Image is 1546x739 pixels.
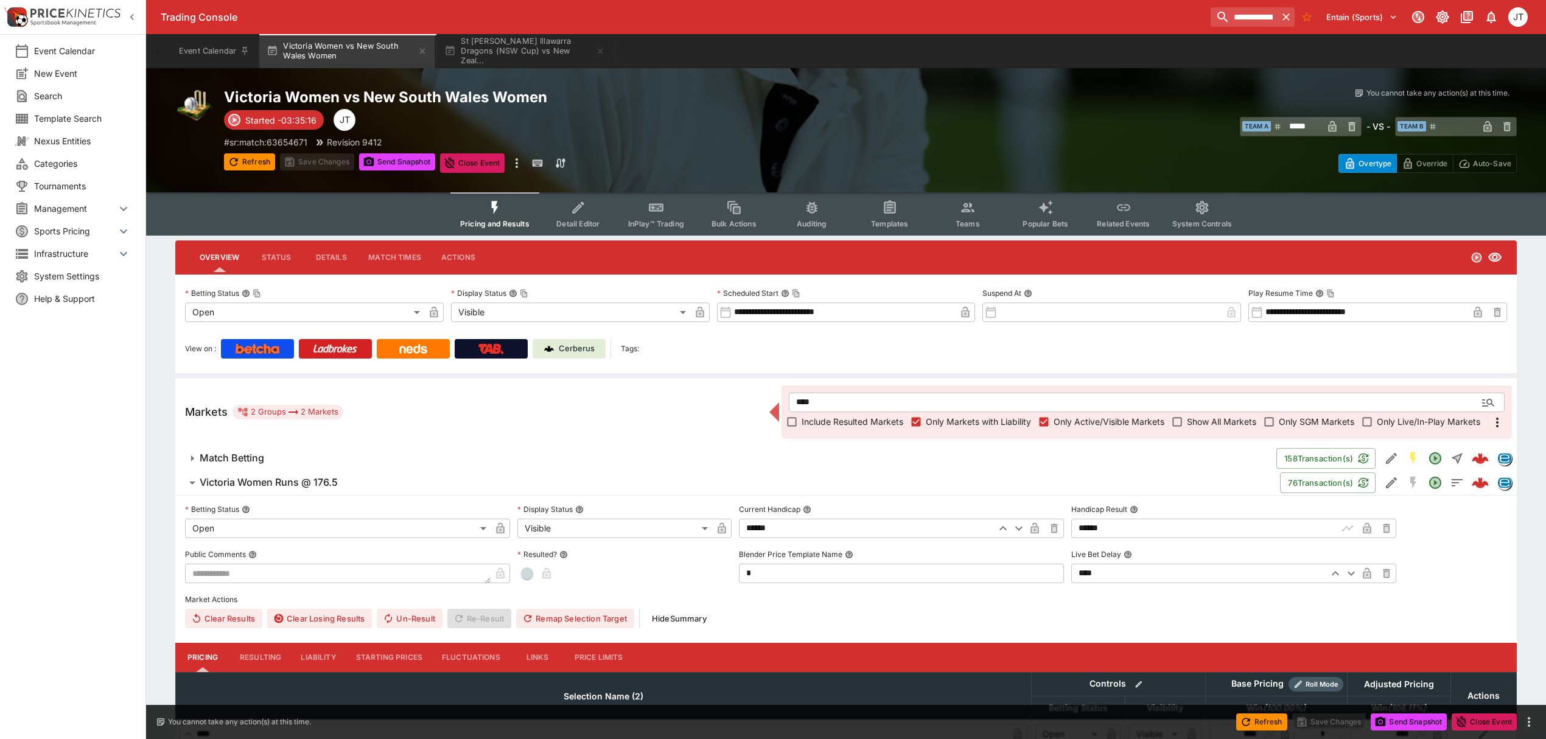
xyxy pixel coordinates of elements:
[739,549,842,559] p: Blender Price Template Name
[982,288,1021,298] p: Suspend At
[1505,4,1531,30] button: Joshua Thomson
[175,446,1276,471] button: Match Betting
[377,609,442,628] span: Un-Result
[447,609,511,628] span: Re-Result
[431,243,486,272] button: Actions
[30,9,121,18] img: PriceKinetics
[34,67,131,80] span: New Event
[1289,677,1343,692] div: Show/hide Price Roll mode configuration.
[1480,6,1502,28] button: Notifications
[1473,157,1511,170] p: Auto-Save
[334,109,355,131] div: Joshua Thomson
[1242,121,1271,131] span: Team A
[516,609,634,628] button: Remap Selection Target
[34,44,131,57] span: Event Calendar
[544,344,554,354] img: Cerberus
[237,405,338,419] div: 2 Groups 2 Markets
[346,643,432,672] button: Starting Prices
[1497,451,1512,466] div: betradar
[4,5,28,29] img: PriceKinetics Logo
[359,243,431,272] button: Match Times
[1416,157,1447,170] p: Override
[803,505,811,514] button: Current Handicap
[242,289,250,298] button: Betting StatusCopy To Clipboard
[559,343,595,355] p: Cerberus
[1248,288,1313,298] p: Play Resume Time
[185,519,491,538] div: Open
[267,609,372,628] button: Clear Losing Results
[185,549,246,559] p: Public Comments
[797,219,827,228] span: Auditing
[1280,472,1376,493] button: 76Transaction(s)
[304,243,359,272] button: Details
[550,689,657,704] span: Selection Name (2)
[1279,415,1354,428] span: Only SGM Markets
[628,219,684,228] span: InPlay™ Trading
[712,219,757,228] span: Bulk Actions
[1402,472,1424,494] button: SGM Disabled
[1023,219,1068,228] span: Popular Bets
[1338,154,1397,173] button: Overtype
[245,114,317,127] p: Started -03:35:16
[1477,391,1499,413] button: Open
[1472,474,1489,491] img: logo-cerberus--red.svg
[34,247,116,260] span: Infrastructure
[1347,672,1450,696] th: Adjusted Pricing
[1468,471,1492,495] a: bb4d9a22-cdfb-4d17-bcfe-929130a2c0e7
[1226,676,1289,692] div: Base Pricing
[575,505,584,514] button: Display Status
[1366,120,1390,133] h6: - VS -
[185,288,239,298] p: Betting Status
[172,34,257,68] button: Event Calendar
[1371,713,1447,730] button: Send Snapshot
[185,339,216,359] label: View on :
[34,270,131,282] span: System Settings
[451,288,506,298] p: Display Status
[1498,452,1511,465] img: betradar
[1211,7,1278,27] input: search
[1326,289,1335,298] button: Copy To Clipboard
[168,716,311,727] p: You cannot take any action(s) at this time.
[34,202,116,215] span: Management
[717,288,778,298] p: Scheduled Start
[1488,250,1502,265] svg: Visible
[510,643,565,672] button: Links
[1380,447,1402,469] button: Edit Detail
[185,590,1507,609] label: Market Actions
[509,289,517,298] button: Display StatusCopy To Clipboard
[556,219,600,228] span: Detail Editor
[236,344,279,354] img: Betcha
[259,34,435,68] button: Victoria Women vs New South Wales Women
[460,219,530,228] span: Pricing and Results
[399,344,427,354] img: Neds
[200,452,264,464] h6: Match Betting
[792,289,800,298] button: Copy To Clipboard
[926,415,1031,428] span: Only Markets with Liability
[230,643,291,672] button: Resulting
[1131,676,1147,692] button: Bulk edit
[432,643,510,672] button: Fluctuations
[185,303,424,322] div: Open
[1071,504,1127,514] p: Handicap Result
[185,609,262,628] button: Clear Results
[185,405,228,419] h5: Markets
[1428,451,1443,466] svg: Open
[34,292,131,305] span: Help & Support
[1366,88,1509,99] p: You cannot take any action(s) at this time.
[253,289,261,298] button: Copy To Clipboard
[533,339,606,359] a: Cerberus
[1471,251,1483,264] svg: Open
[34,180,131,192] span: Tournaments
[1396,154,1453,173] button: Override
[190,243,249,272] button: Overview
[1071,549,1121,559] p: Live Bet Delay
[161,11,1206,24] div: Trading Console
[1402,447,1424,469] button: SGM Enabled
[224,88,870,107] h2: Copy To Clipboard
[249,243,304,272] button: Status
[175,643,230,672] button: Pricing
[802,415,903,428] span: Include Resulted Markets
[1397,121,1426,131] span: Team B
[1301,679,1343,690] span: Roll Mode
[1358,701,1439,715] span: Win(108.11%)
